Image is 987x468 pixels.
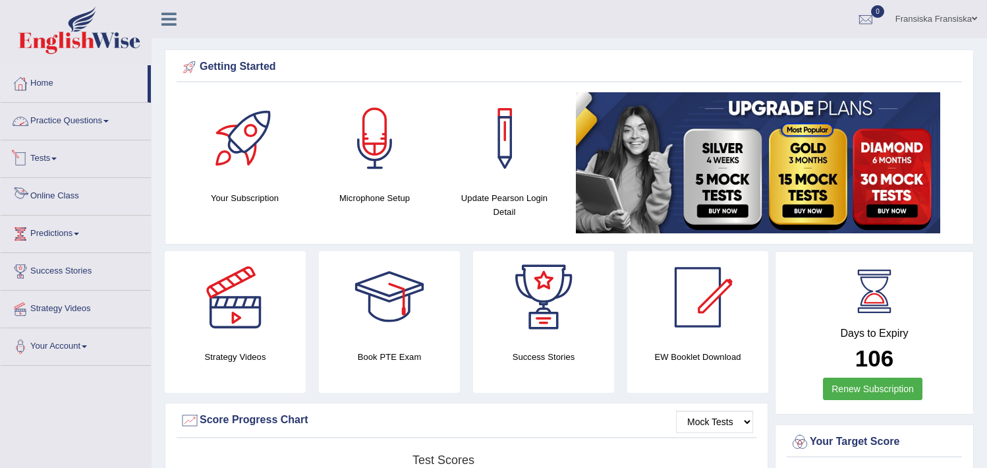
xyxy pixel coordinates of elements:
[1,140,151,173] a: Tests
[790,432,959,452] div: Your Target Score
[1,253,151,286] a: Success Stories
[823,378,922,400] a: Renew Subscription
[1,103,151,136] a: Practice Questions
[576,92,940,233] img: small5.jpg
[871,5,884,18] span: 0
[1,65,148,98] a: Home
[446,191,563,219] h4: Update Pearson Login Detail
[165,350,306,364] h4: Strategy Videos
[855,345,893,371] b: 106
[412,453,474,467] tspan: Test scores
[790,328,959,339] h4: Days to Expiry
[180,57,959,77] div: Getting Started
[1,291,151,324] a: Strategy Videos
[180,411,753,430] div: Score Progress Chart
[473,350,614,364] h4: Success Stories
[1,178,151,211] a: Online Class
[316,191,433,205] h4: Microphone Setup
[319,350,460,364] h4: Book PTE Exam
[1,216,151,249] a: Predictions
[186,191,303,205] h4: Your Subscription
[627,350,768,364] h4: EW Booklet Download
[1,328,151,361] a: Your Account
